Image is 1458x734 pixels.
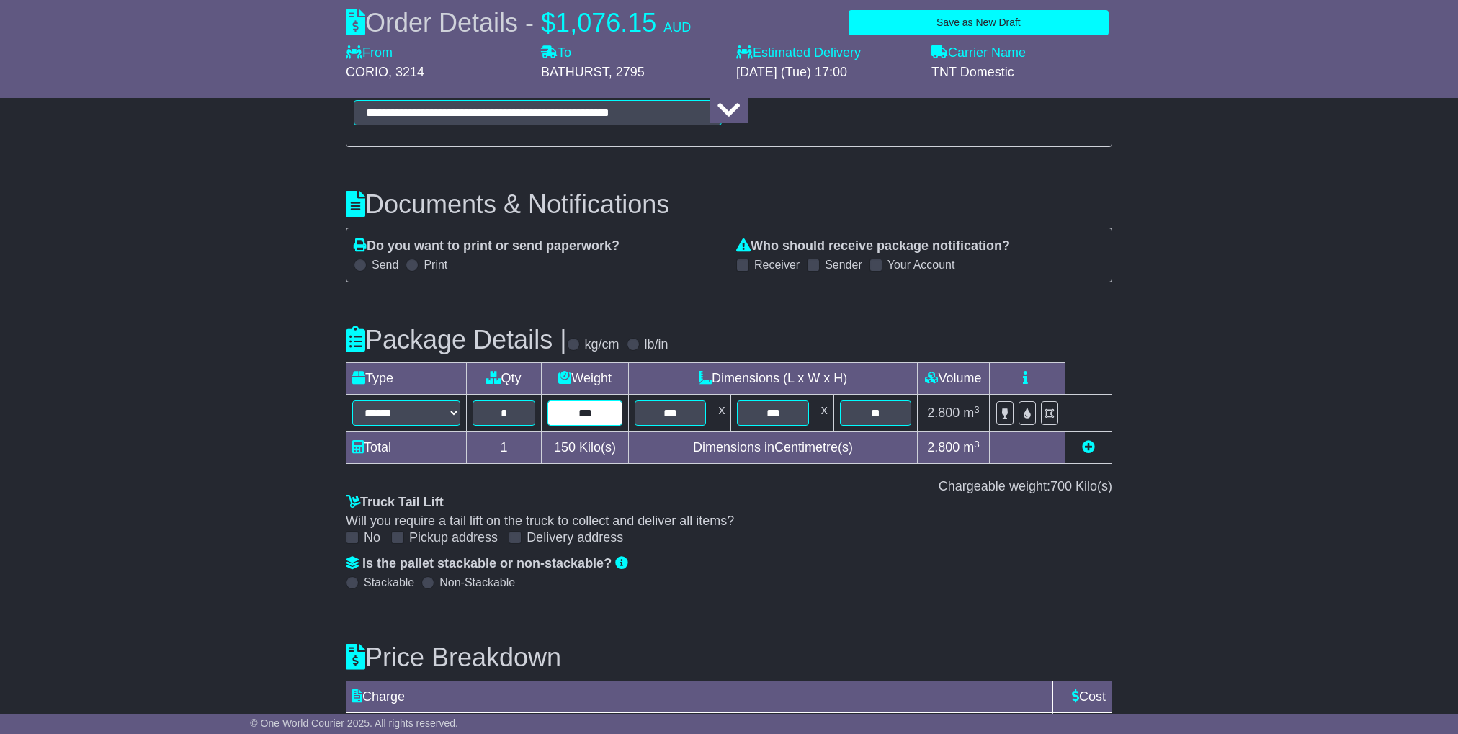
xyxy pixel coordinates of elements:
[467,363,542,395] td: Qty
[409,530,498,546] label: Pickup address
[609,65,645,79] span: , 2795
[629,432,918,464] td: Dimensions in Centimetre(s)
[541,363,628,395] td: Weight
[346,326,567,354] h3: Package Details |
[439,576,515,589] label: Non-Stackable
[346,432,467,464] td: Total
[541,45,571,61] label: To
[663,20,691,35] span: AUD
[585,337,620,353] label: kg/cm
[346,681,1053,712] td: Charge
[963,440,980,455] span: m
[346,479,1112,495] div: Chargeable weight: Kilo(s)
[849,10,1109,35] button: Save as New Draft
[388,65,424,79] span: , 3214
[712,395,731,432] td: x
[372,258,398,272] label: Send
[346,514,1112,529] div: Will you require a tail lift on the truck to collect and deliver all items?
[887,258,955,272] label: Your Account
[931,45,1026,61] label: Carrier Name
[1050,479,1072,493] span: 700
[346,45,393,61] label: From
[541,65,609,79] span: BATHURST
[1052,681,1112,712] td: Cost
[527,530,623,546] label: Delivery address
[645,337,668,353] label: lb/in
[364,530,380,546] label: No
[927,406,960,420] span: 2.800
[736,65,917,81] div: [DATE] (Tue) 17:00
[754,258,800,272] label: Receiver
[736,238,1010,254] label: Who should receive package notification?
[541,8,555,37] span: $
[736,45,917,61] label: Estimated Delivery
[346,65,388,79] span: CORIO
[346,7,691,38] div: Order Details -
[346,190,1112,219] h3: Documents & Notifications
[927,440,960,455] span: 2.800
[629,363,918,395] td: Dimensions (L x W x H)
[917,363,989,395] td: Volume
[346,495,444,511] label: Truck Tail Lift
[815,395,833,432] td: x
[541,432,628,464] td: Kilo(s)
[364,576,414,589] label: Stackable
[931,65,1112,81] div: TNT Domestic
[346,643,1112,672] h3: Price Breakdown
[362,556,612,570] span: Is the pallet stackable or non-stackable?
[974,404,980,415] sup: 3
[424,258,447,272] label: Print
[825,258,862,272] label: Sender
[346,363,467,395] td: Type
[354,238,620,254] label: Do you want to print or send paperwork?
[250,717,458,729] span: © One World Courier 2025. All rights reserved.
[1082,440,1095,455] a: Add new item
[974,439,980,449] sup: 3
[467,432,542,464] td: 1
[555,8,656,37] span: 1,076.15
[963,406,980,420] span: m
[554,440,576,455] span: 150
